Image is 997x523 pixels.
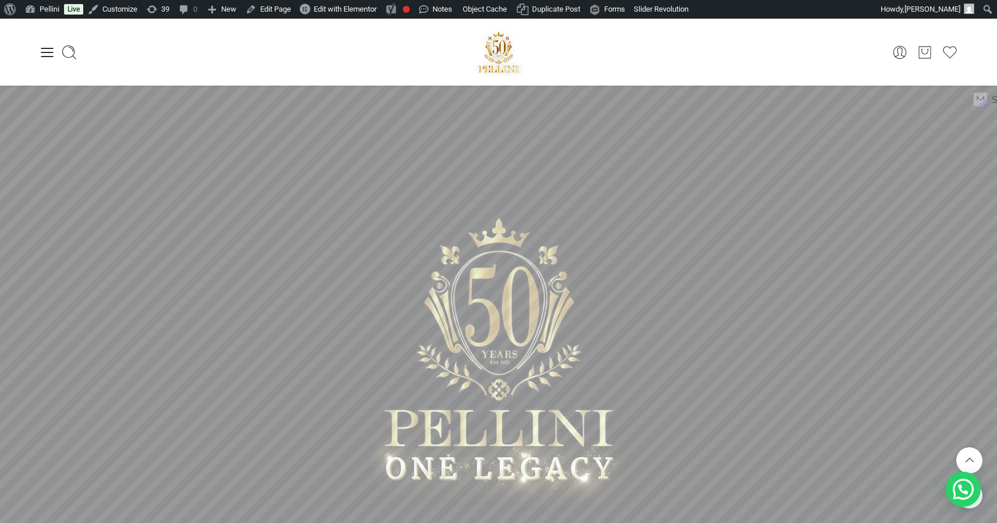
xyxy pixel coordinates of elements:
a: Pellini - [474,27,524,77]
img: Pellini [474,27,524,77]
a: Cart [917,44,933,61]
span: Slider Revolution [634,5,689,13]
div: Focus keyphrase not set [403,6,410,13]
span: Edit with Elementor [314,5,377,13]
a: Wishlist [942,44,958,61]
a: My Account [892,44,908,61]
a: Live [64,4,83,15]
span: [PERSON_NAME] [904,5,960,13]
